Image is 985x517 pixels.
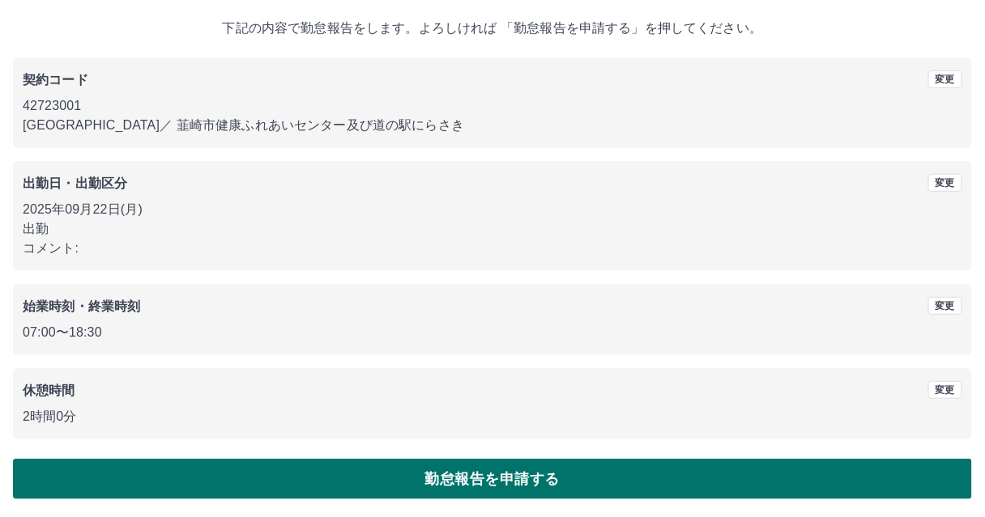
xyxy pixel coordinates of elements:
[928,297,962,315] button: 変更
[928,174,962,192] button: 変更
[23,239,962,258] p: コメント:
[928,381,962,399] button: 変更
[23,384,75,397] b: 休憩時間
[23,407,962,426] p: 2時間0分
[23,176,127,190] b: 出勤日・出勤区分
[23,96,962,116] p: 42723001
[23,299,140,313] b: 始業時刻・終業時刻
[23,200,962,219] p: 2025年09月22日(月)
[13,19,972,38] p: 下記の内容で勤怠報告をします。よろしければ 「勤怠報告を申請する」を押してください。
[13,459,972,499] button: 勤怠報告を申請する
[23,323,962,342] p: 07:00 〜 18:30
[23,73,88,87] b: 契約コード
[928,70,962,88] button: 変更
[23,219,962,239] p: 出勤
[23,116,962,135] p: [GEOGRAPHIC_DATA] ／ 韮崎市健康ふれあいセンター及び道の駅にらさき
